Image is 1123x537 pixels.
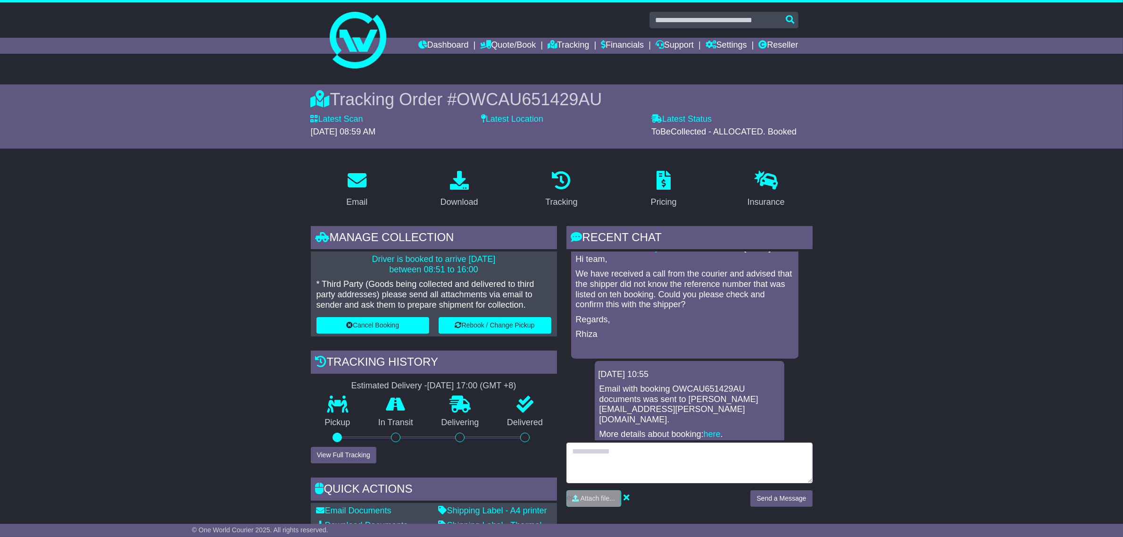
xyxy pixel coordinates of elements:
[748,196,785,209] div: Insurance
[427,418,493,428] p: Delivering
[741,168,791,212] a: Insurance
[316,520,408,530] a: Download Documents
[316,254,551,275] p: Driver is booked to arrive [DATE] between 08:51 to 16:00
[758,38,798,54] a: Reseller
[192,526,328,534] span: © One World Courier 2025. All rights reserved.
[599,429,780,440] p: More details about booking: .
[340,168,374,212] a: Email
[651,114,712,125] label: Latest Status
[311,89,813,109] div: Tracking Order #
[427,381,516,391] div: [DATE] 17:00 (GMT +8)
[311,351,557,376] div: Tracking history
[481,114,543,125] label: Latest Location
[651,196,677,209] div: Pricing
[599,384,780,425] p: Email with booking OWCAU651429AU documents was sent to [PERSON_NAME][EMAIL_ADDRESS][PERSON_NAME][...
[576,329,794,340] p: Rhiza
[656,38,694,54] a: Support
[434,168,484,212] a: Download
[311,478,557,503] div: Quick Actions
[311,447,376,463] button: View Full Tracking
[601,38,644,54] a: Financials
[576,315,794,325] p: Regards,
[316,279,551,310] p: * Third Party (Goods being collected and delivered to third party addresses) please send all atta...
[311,114,363,125] label: Latest Scan
[418,38,469,54] a: Dashboard
[645,168,683,212] a: Pricing
[539,168,583,212] a: Tracking
[576,269,794,310] p: We have received a call from the courier and advised that the shipper did not know the reference ...
[311,418,365,428] p: Pickup
[706,38,747,54] a: Settings
[316,506,391,515] a: Email Documents
[457,90,602,109] span: OWCAU651429AU
[316,317,429,334] button: Cancel Booking
[651,127,797,136] span: ToBeCollected - ALLOCATED. Booked
[346,196,367,209] div: Email
[364,418,427,428] p: In Transit
[439,317,551,334] button: Rebook / Change Pickup
[566,226,813,252] div: RECENT CHAT
[545,196,577,209] div: Tracking
[311,226,557,252] div: Manage collection
[576,254,794,265] p: Hi team,
[480,38,536,54] a: Quote/Book
[439,506,547,515] a: Shipping Label - A4 printer
[493,418,557,428] p: Delivered
[704,429,721,439] a: here
[750,490,812,507] button: Send a Message
[311,381,557,391] div: Estimated Delivery -
[311,127,376,136] span: [DATE] 08:59 AM
[548,38,589,54] a: Tracking
[599,369,781,380] div: [DATE] 10:55
[441,196,478,209] div: Download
